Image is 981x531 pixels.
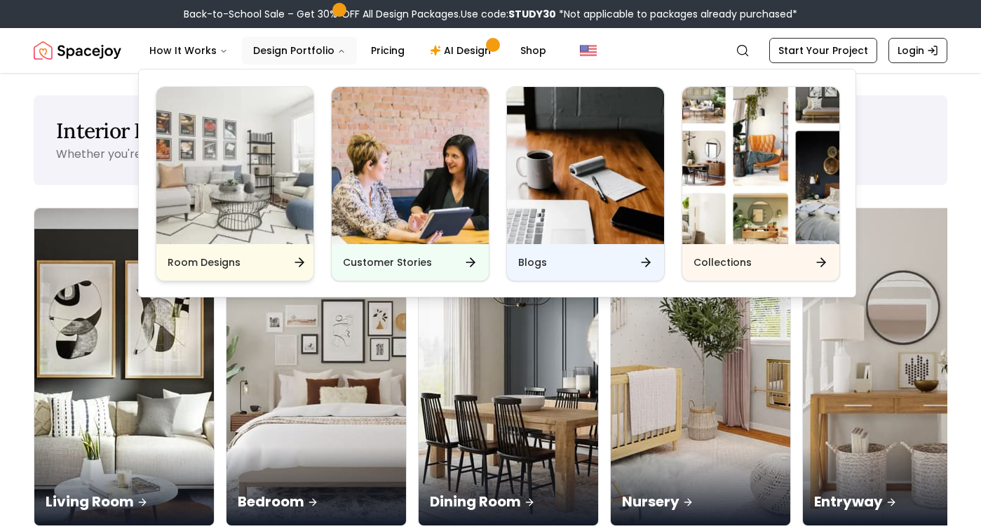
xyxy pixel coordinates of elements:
[56,146,754,162] p: Whether you're starting from scratch or refreshing a room, finding the right interior design idea...
[332,87,489,244] img: Customer Stories
[769,38,877,63] a: Start Your Project
[418,208,599,526] a: Dining RoomDining Room
[138,36,239,65] button: How It Works
[419,208,598,525] img: Dining Room
[242,36,357,65] button: Design Portfolio
[34,208,215,526] a: Living RoomLiving Room
[419,36,506,65] a: AI Design
[156,87,313,244] img: Room Designs
[461,7,556,21] span: Use code:
[184,7,797,21] div: Back-to-School Sale – Get 30% OFF All Design Packages.
[556,7,797,21] span: *Not applicable to packages already purchased*
[34,208,214,525] img: Living Room
[238,492,395,511] p: Bedroom
[226,208,407,526] a: BedroomBedroom
[682,87,839,244] img: Collections
[610,208,791,526] a: NurseryNursery
[518,255,547,269] h6: Blogs
[34,28,947,73] nav: Global
[168,255,241,269] h6: Room Designs
[226,208,406,525] img: Bedroom
[506,86,665,281] a: BlogsBlogs
[139,69,857,298] div: Design Portfolio
[56,118,925,143] h1: Interior Design Ideas for Every Space in Your Home
[34,36,121,65] a: Spacejoy
[509,36,557,65] a: Shop
[343,255,432,269] h6: Customer Stories
[507,87,664,244] img: Blogs
[611,208,790,525] img: Nursery
[622,492,779,511] p: Nursery
[508,7,556,21] b: STUDY30
[580,42,597,59] img: United States
[138,36,557,65] nav: Main
[46,492,203,511] p: Living Room
[694,255,752,269] h6: Collections
[331,86,489,281] a: Customer StoriesCustomer Stories
[360,36,416,65] a: Pricing
[814,492,971,511] p: Entryway
[682,86,840,281] a: CollectionsCollections
[34,36,121,65] img: Spacejoy Logo
[156,86,314,281] a: Room DesignsRoom Designs
[430,492,587,511] p: Dining Room
[888,38,947,63] a: Login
